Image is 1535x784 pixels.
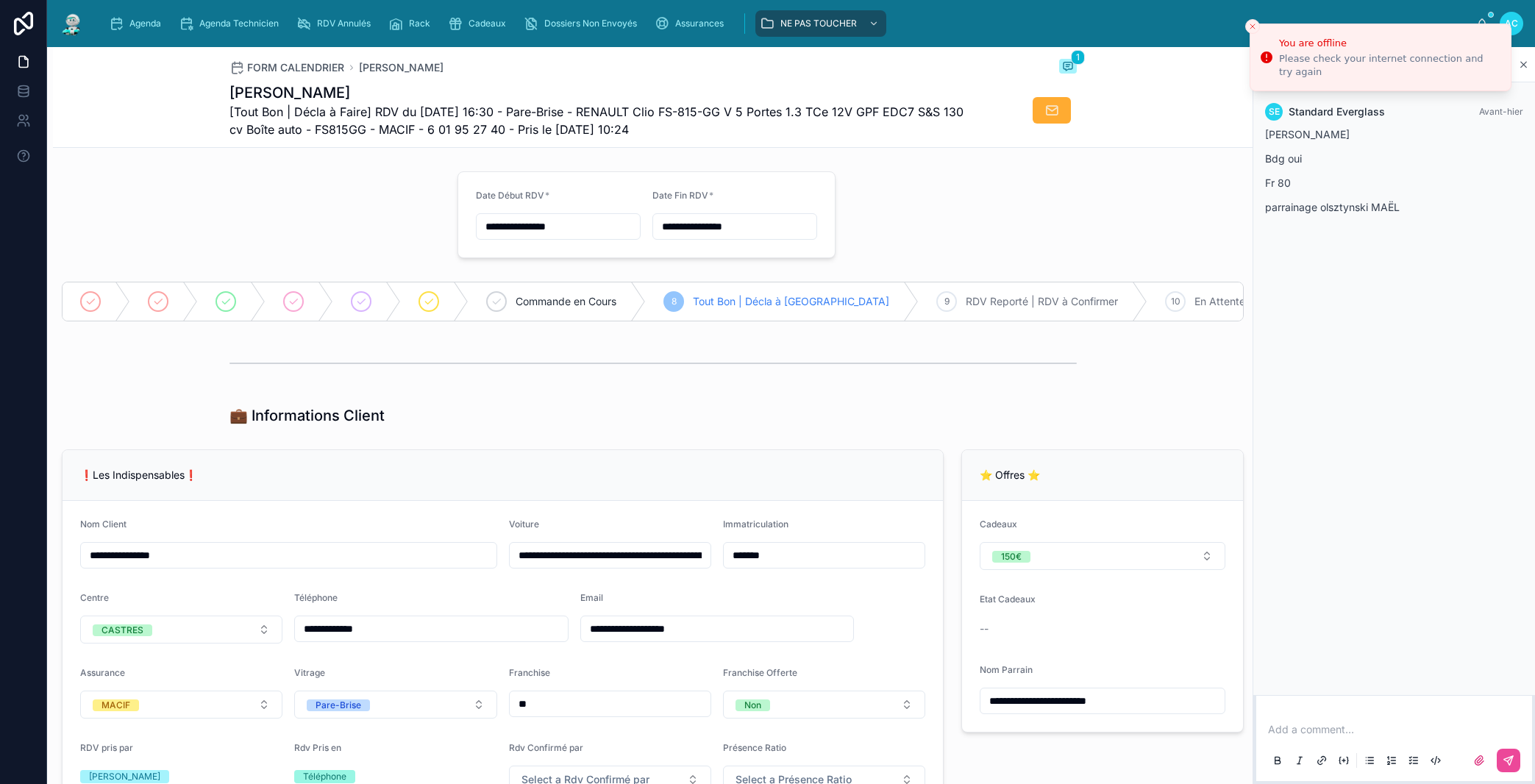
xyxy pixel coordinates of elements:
[1171,296,1180,307] span: 10
[723,691,925,719] button: Select Button
[944,296,950,307] span: 9
[755,10,886,37] a: NE PAS TOUCHER
[229,60,344,75] a: FORM CALENDRIER
[476,190,544,201] span: Date Début RDV
[509,742,583,753] span: Rdv Confirmé par
[980,518,1017,530] span: Cadeaux
[229,405,385,426] h1: 💼 Informations Client
[1071,50,1085,65] span: 1
[444,10,516,37] a: Cadeaux
[650,10,734,37] a: Assurances
[292,10,381,37] a: RDV Annulés
[317,18,371,29] span: RDV Annulés
[980,542,1225,570] button: Select Button
[101,624,143,636] div: CASTRES
[1279,52,1499,79] div: Please check your internet connection and try again
[294,742,341,753] span: Rdv Pris en
[199,18,279,29] span: Agenda Technicien
[1194,294,1308,309] span: En Attente de Paiement
[469,18,506,29] span: Cadeaux
[580,592,603,603] span: Email
[1265,151,1523,166] p: Bdg oui
[229,103,966,138] span: [Tout Bon | Décla à Faire] RDV du [DATE] 16:30 - Pare-Brise - RENAULT Clio FS-815-GG V 5 Portes 1...
[80,592,109,603] span: Centre
[1245,19,1260,34] button: Close toast
[723,742,786,753] span: Présence Ratio
[1269,106,1280,118] span: SE
[80,667,125,678] span: Assurance
[516,294,616,309] span: Commande en Cours
[1059,59,1077,76] button: 1
[980,621,989,636] span: --
[1505,18,1518,29] span: AC
[303,770,346,783] div: Téléphone
[744,699,761,711] div: Non
[129,18,161,29] span: Agenda
[980,664,1033,675] span: Nom Parrain
[980,468,1040,481] span: ⭐ Offres ⭐
[519,10,647,37] a: Dossiers Non Envoyés
[359,60,444,75] a: [PERSON_NAME]
[80,742,133,753] span: RDV pris par
[1001,551,1022,563] div: 150€
[723,667,797,678] span: Franchise Offerte
[80,468,197,481] span: ❗Les Indispensables❗
[693,294,889,309] span: Tout Bon | Décla à [GEOGRAPHIC_DATA]
[384,10,441,37] a: Rack
[966,294,1118,309] span: RDV Reporté | RDV à Confirmer
[544,18,637,29] span: Dossiers Non Envoyés
[509,667,550,678] span: Franchise
[652,190,708,201] span: Date Fin RDV
[80,691,282,719] button: Select Button
[104,10,171,37] a: Agenda
[294,691,496,719] button: Select Button
[247,60,344,75] span: FORM CALENDRIER
[294,592,338,603] span: Téléphone
[1479,106,1523,117] span: Avant-hier
[1289,104,1385,119] span: Standard Everglass
[780,18,857,29] span: NE PAS TOUCHER
[59,12,85,35] img: App logo
[101,699,130,711] div: MACIF
[1265,175,1523,190] p: Fr 80
[1265,199,1523,215] p: parrainage olsztynski MAËL
[80,616,282,644] button: Select Button
[509,518,539,530] span: Voiture
[80,518,127,530] span: Nom Client
[675,18,724,29] span: Assurances
[409,18,430,29] span: Rack
[1265,126,1523,142] p: [PERSON_NAME]
[316,699,361,711] div: Pare-Brise
[723,518,788,530] span: Immatriculation
[89,770,160,783] div: [PERSON_NAME]
[980,594,1036,605] span: Etat Cadeaux
[672,296,677,307] span: 8
[294,667,325,678] span: Vitrage
[174,10,289,37] a: Agenda Technicien
[97,7,1476,40] div: scrollable content
[229,82,966,103] h1: [PERSON_NAME]
[1279,36,1499,51] div: You are offline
